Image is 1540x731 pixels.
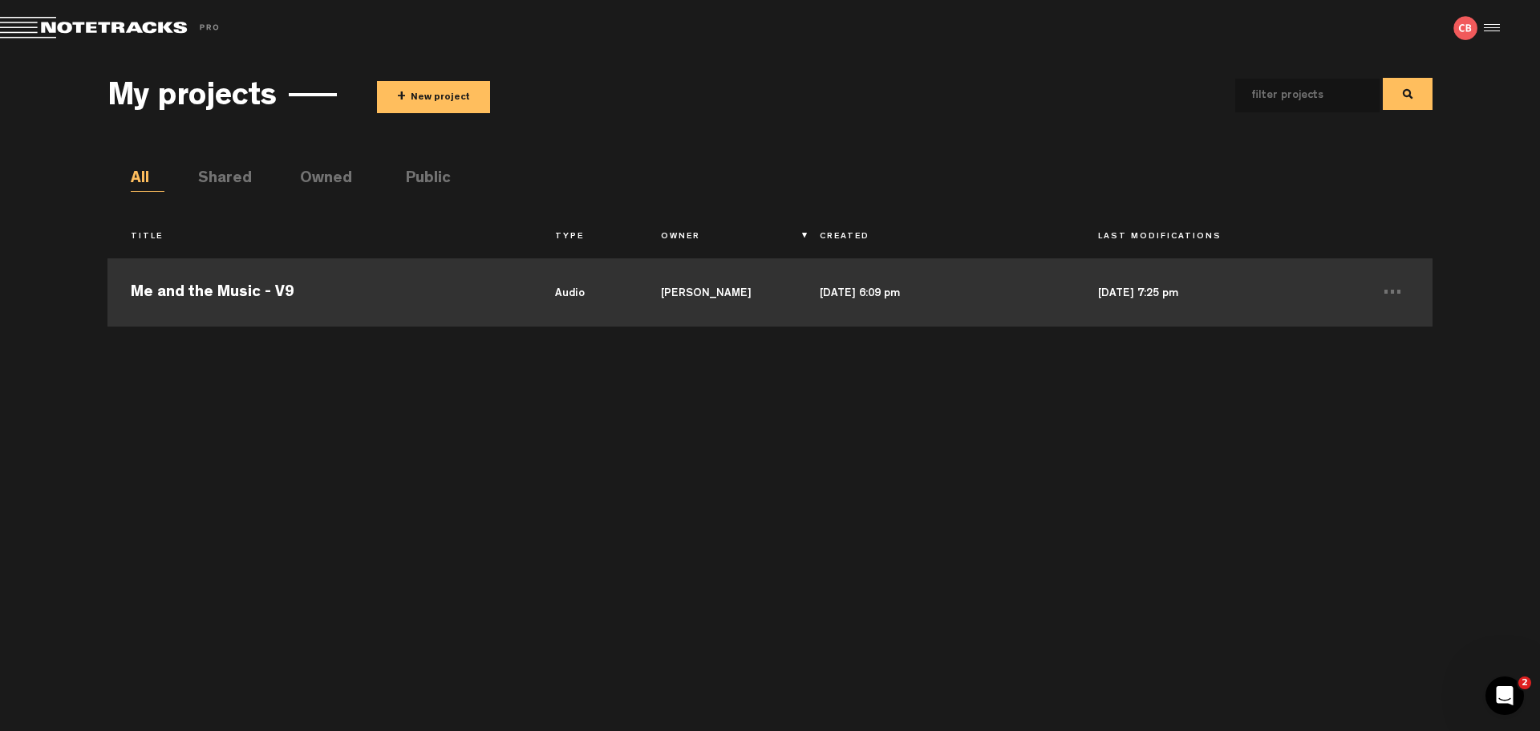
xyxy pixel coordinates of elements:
[638,224,796,251] th: Owner
[1453,16,1477,40] img: letters
[1075,254,1353,327] td: [DATE] 7:25 pm
[107,224,531,251] th: Title
[532,224,638,251] th: Type
[796,254,1075,327] td: [DATE] 6:09 pm
[638,254,796,327] td: [PERSON_NAME]
[406,168,440,192] li: Public
[131,168,164,192] li: All
[107,254,531,327] td: Me and the Music - V9
[1353,254,1433,327] td: ...
[796,224,1075,251] th: Created
[1485,676,1524,715] iframe: Intercom live chat
[107,81,277,116] h3: My projects
[397,88,406,107] span: +
[300,168,334,192] li: Owned
[532,254,638,327] td: audio
[1518,676,1531,689] span: 2
[1235,79,1354,112] input: filter projects
[377,81,490,113] button: +New project
[1075,224,1353,251] th: Last Modifications
[198,168,232,192] li: Shared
